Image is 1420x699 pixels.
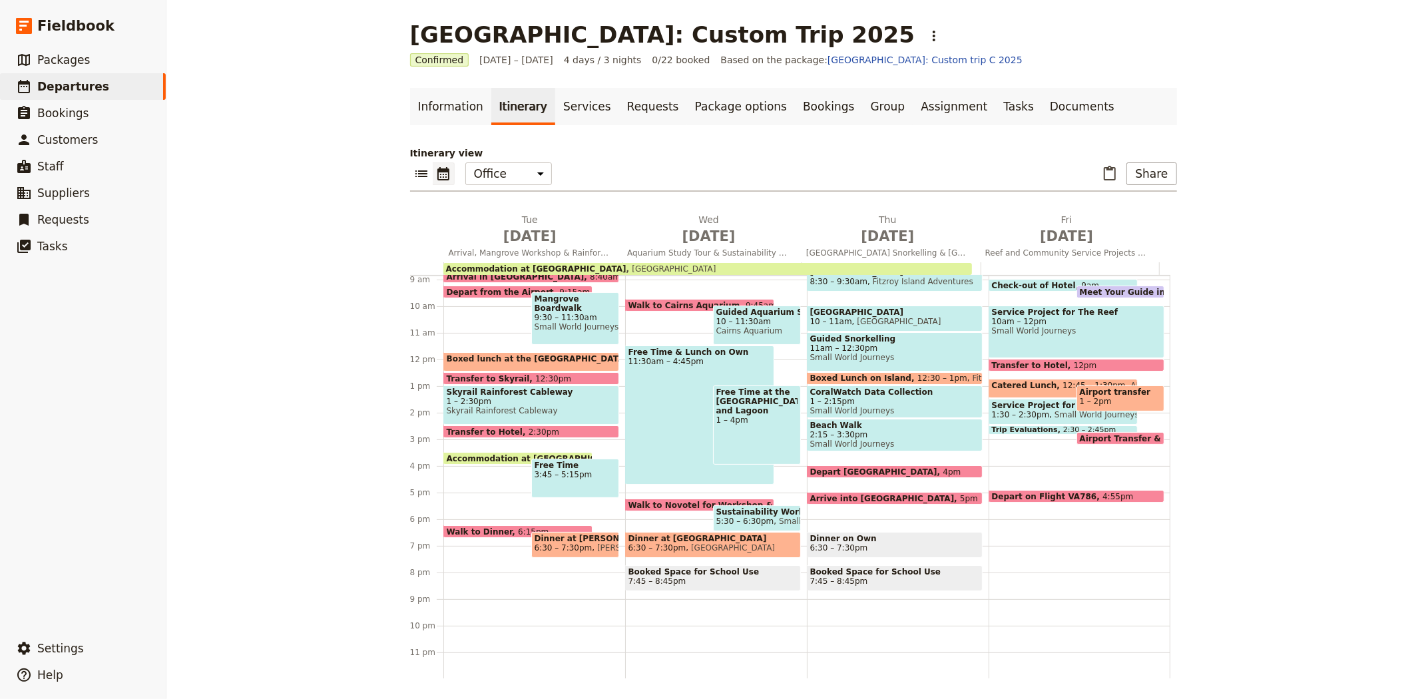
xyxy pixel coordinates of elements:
[995,88,1042,125] a: Tasks
[619,88,687,125] a: Requests
[795,88,862,125] a: Bookings
[807,532,983,558] div: Dinner on Own6:30 – 7:30pm
[867,277,973,286] span: Fitzroy Island Adventures
[447,387,616,397] span: Skyrail Rainforest Cableway
[960,494,978,503] span: 5pm
[716,317,798,326] span: 10 – 11:30am
[410,514,443,525] div: 6 pm
[980,213,1159,262] button: Fri [DATE]Reef and Community Service Projects & Departure
[807,492,983,505] div: Arrive into [GEOGRAPHIC_DATA]5pm
[447,454,633,463] span: Accommodation at [GEOGRAPHIC_DATA]
[410,620,443,631] div: 10 pm
[992,381,1063,390] span: Catered Lunch
[37,186,90,200] span: Suppliers
[687,88,795,125] a: Package options
[447,527,519,536] span: Walk to Dinner
[810,567,979,577] span: Booked Space for School Use
[531,459,619,498] div: Free Time3:45 – 5:15pm
[535,470,616,479] span: 3:45 – 5:15pm
[913,88,995,125] a: Assignment
[410,146,1177,160] p: Itinerary view
[716,415,798,425] span: 1 – 4pm
[410,301,443,312] div: 10 am
[410,88,491,125] a: Information
[807,40,989,679] div: Continental Breakfast at Hotel7 – 7:30amMARINE GUIDES - Arrive at OfficeMeet Your Guide Outside R...
[535,374,571,383] span: 12:30pm
[1126,381,1186,396] span: AMO Catering
[443,425,619,438] div: Transfer to Hotel2:30pm
[1080,288,1263,296] span: Meet Your Guide in Reception & Depart
[686,543,775,553] span: [GEOGRAPHIC_DATA]
[443,213,622,262] button: Tue [DATE]Arrival, Mangrove Workshop & Rainforest Cableway
[555,88,619,125] a: Services
[810,397,979,406] span: 1 – 2:15pm
[992,281,1082,290] span: Check-out of Hotel
[535,543,592,553] span: 6:30 – 7:30pm
[37,16,115,36] span: Fieldbook
[410,461,443,471] div: 4 pm
[989,359,1164,371] div: Transfer to Hotel12pm
[443,352,619,371] div: Boxed lunch at the [GEOGRAPHIC_DATA]
[37,53,90,67] span: Packages
[37,240,68,253] span: Tasks
[852,317,941,326] span: [GEOGRAPHIC_DATA]
[943,467,961,476] span: 4pm
[628,357,771,366] span: 11:30am – 4:45pm
[447,288,560,296] span: Depart from the Airport
[626,264,716,274] span: [GEOGRAPHIC_DATA]
[447,427,529,436] span: Transfer to Hotel
[652,53,710,67] span: 0/22 booked
[807,332,983,371] div: Guided Snorkelling11am – 12:30pmSmall World Journeys
[807,372,983,385] div: Boxed Lunch on Island12:30 – 1pmFitzroy Island Adventures
[433,162,455,185] button: Calendar view
[1080,397,1112,406] span: 1 – 2pm
[992,326,1161,336] span: Small World Journeys
[807,306,983,332] div: [GEOGRAPHIC_DATA]10 – 11am[GEOGRAPHIC_DATA]
[1102,492,1133,501] span: 4:55pm
[410,21,915,48] h1: [GEOGRAPHIC_DATA]: Custom Trip 2025
[518,527,549,536] span: 6:15pm
[410,541,443,551] div: 7 pm
[443,372,619,385] div: Transfer to Skyrail12:30pm
[992,426,1063,434] span: Trip Evaluations
[1098,162,1121,185] button: Paste itinerary item
[716,326,798,336] span: Cairns Aquarium
[807,419,983,451] div: Beach Walk2:15 – 3:30pmSmall World Journeys
[410,647,443,658] div: 11 pm
[1076,385,1164,411] div: Airport transfer1 – 2pm
[992,401,1134,410] span: Service Project for People From Remote Communities
[810,543,868,553] span: 6:30 – 7:30pm
[447,354,634,363] span: Boxed lunch at the [GEOGRAPHIC_DATA]
[410,328,443,338] div: 11 am
[627,226,790,246] span: [DATE]
[989,490,1164,503] div: Depart on Flight VA7864:55pm
[989,279,1138,292] div: Check-out of Hotel9am
[410,53,469,67] span: Confirmed
[447,406,616,415] span: Skyrail Rainforest Cableway
[810,421,979,430] span: Beach Walk
[628,577,686,586] span: 7:45 – 8:45pm
[807,565,983,591] div: Booked Space for School Use7:45 – 8:45pm
[443,385,619,425] div: Skyrail Rainforest Cableway1 – 2:30pmSkyrail Rainforest Cableway
[410,162,433,185] button: List view
[989,379,1138,398] div: Catered Lunch12:45 – 1:30pmAMO Catering
[992,492,1103,501] span: Depart on Flight VA786
[716,507,798,517] span: Sustainability Workshop
[810,334,979,344] span: Guided Snorkelling
[529,427,559,436] span: 2:30pm
[628,501,811,509] span: Walk to Novotel for Workshop & Dinner
[810,353,979,362] span: Small World Journeys
[443,248,617,258] span: Arrival, Mangrove Workshop & Rainforest Cableway
[622,213,801,262] button: Wed [DATE]Aquarium Study Tour & Sustainability Workshop
[863,88,913,125] a: Group
[491,88,555,125] a: Itinerary
[37,133,98,146] span: Customers
[37,160,64,173] span: Staff
[410,487,443,498] div: 5 pm
[1080,387,1161,397] span: Airport transfer
[985,213,1148,246] h2: Fri
[1080,434,1201,443] span: Airport Transfer & Depart
[807,266,983,292] div: [GEOGRAPHIC_DATA]8:30 – 9:30amFitzroy Island Adventures
[716,308,798,317] span: Guided Aquarium Study Tour
[713,505,801,531] div: Sustainability Workshop5:30 – 6:30pmSmall World Journeys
